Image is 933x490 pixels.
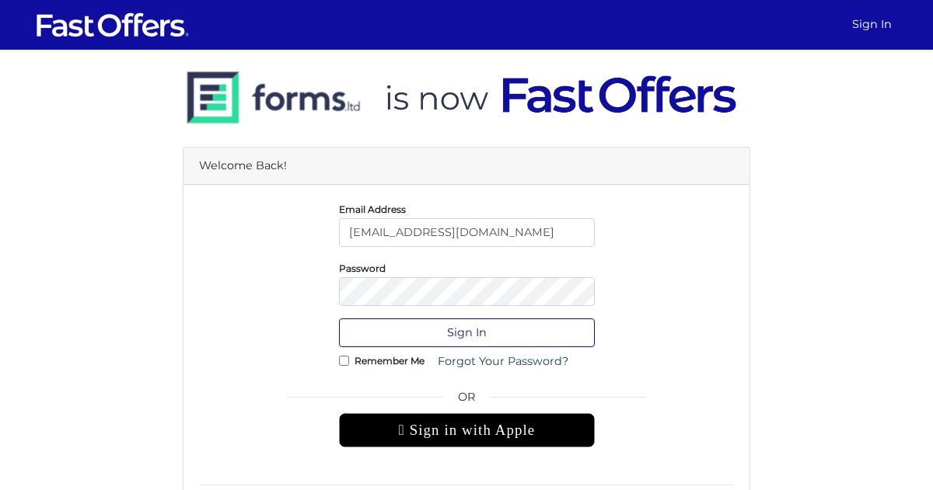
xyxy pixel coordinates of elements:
[339,388,595,413] span: OR
[428,347,578,376] a: Forgot Your Password?
[339,218,595,247] input: E-Mail
[355,359,425,363] label: Remember Me
[339,413,595,447] div: Sign in with Apple
[339,207,406,211] label: Email Address
[339,266,386,270] label: Password
[183,148,750,185] div: Welcome Back!
[339,318,595,347] button: Sign In
[846,9,898,40] a: Sign In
